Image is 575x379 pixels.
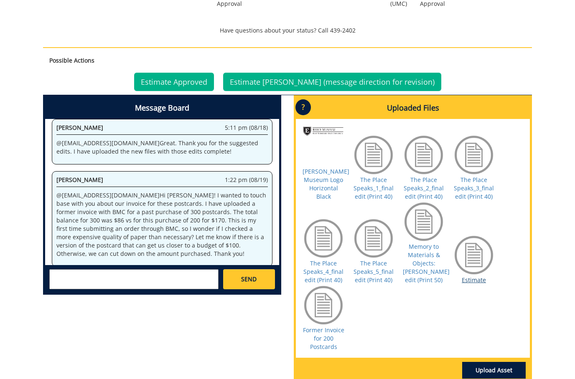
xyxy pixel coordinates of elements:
[303,326,344,351] a: Former Invoice for 200 Postcards
[303,259,343,284] a: The Place Speaks_4_final edit (Print 40)
[241,275,257,283] span: SEND
[56,139,268,156] p: @ [EMAIL_ADDRESS][DOMAIN_NAME] Great. Thank you for the suggested edits. I have uploaded the new ...
[49,269,219,289] textarea: messageToSend
[295,99,311,115] p: ?
[134,73,214,91] a: Estimate Approved
[303,167,349,200] a: [PERSON_NAME] Museum Logo Horizontal Black
[296,97,530,119] h4: Uploaded Files
[56,191,268,258] p: @ [EMAIL_ADDRESS][DOMAIN_NAME] Hi [PERSON_NAME]! I wanted to touch base with you about our invoic...
[404,176,444,200] a: The Place Speaks_2_final edit (Print 40)
[403,243,450,284] a: Memory to Materials & Objects: [PERSON_NAME] edit (Print 50)
[225,176,268,184] span: 1:22 pm (08/19)
[354,259,394,284] a: The Place Speaks_5_final edit (Print 40)
[454,176,494,200] a: The Place Speaks_3_final edit (Print 40)
[43,26,532,35] p: Have questions about your status? Call 439-2402
[223,73,441,91] a: Estimate [PERSON_NAME] (message direction for revision)
[56,124,103,131] span: [PERSON_NAME]
[462,276,486,284] a: Estimate
[45,97,279,119] h4: Message Board
[223,269,275,289] a: SEND
[354,176,394,200] a: The Place Speaks_1_final edit (Print 40)
[56,176,103,184] span: [PERSON_NAME]
[462,362,526,379] a: Upload Asset
[225,124,268,132] span: 5:11 pm (08/18)
[49,56,94,64] strong: Possible Actions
